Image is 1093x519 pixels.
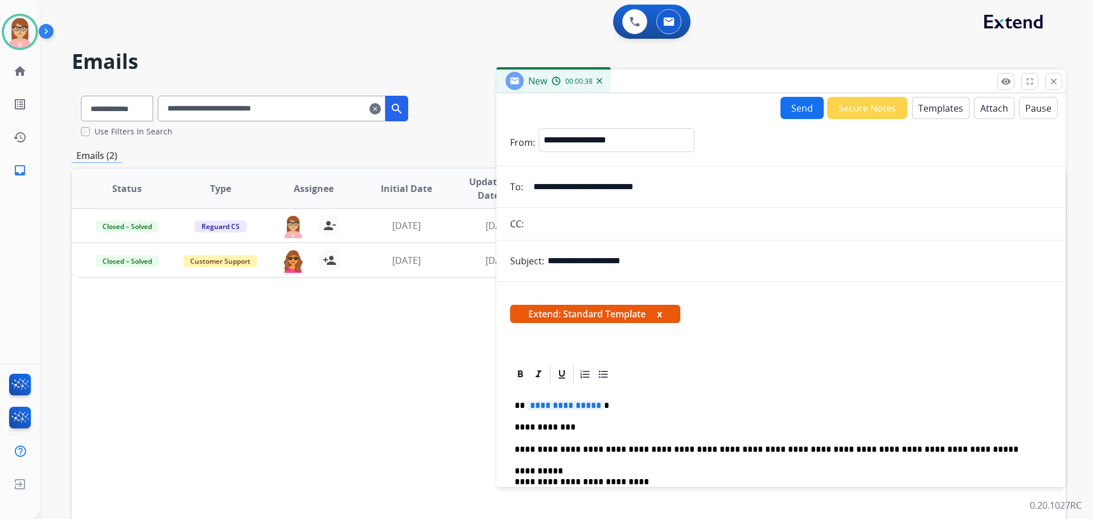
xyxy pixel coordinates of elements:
div: Underline [553,366,570,383]
span: Type [210,182,231,195]
p: Emails (2) [72,149,122,163]
span: [DATE] [392,219,421,232]
button: Secure Notes [827,97,907,119]
span: [DATE] [486,254,514,267]
button: Pause [1019,97,1058,119]
button: Attach [974,97,1014,119]
span: 00:00:38 [565,77,593,86]
span: Customer Support [183,255,257,267]
h2: Emails [72,50,1066,73]
span: Closed – Solved [96,255,159,267]
span: Closed – Solved [96,220,159,232]
mat-icon: home [13,64,27,78]
mat-icon: person_remove [323,219,336,232]
span: Reguard CS [195,220,246,232]
mat-icon: list_alt [13,97,27,111]
span: [DATE] [486,219,514,232]
img: agent-avatar [282,249,305,273]
p: 0.20.1027RC [1030,498,1082,512]
div: Bold [512,366,529,383]
span: [DATE] [392,254,421,267]
span: Updated Date [463,175,515,202]
button: x [657,307,662,321]
img: agent-avatar [282,214,305,238]
mat-icon: remove_red_eye [1001,76,1011,87]
label: Use Filters In Search [94,126,172,137]
span: Status [112,182,142,195]
mat-icon: clear [369,102,381,116]
span: Assignee [294,182,334,195]
mat-icon: search [390,102,404,116]
p: CC: [510,217,524,231]
mat-icon: close [1049,76,1059,87]
mat-icon: person_add [323,254,336,267]
img: avatar [4,16,36,48]
mat-icon: fullscreen [1025,76,1035,87]
mat-icon: inbox [13,164,27,177]
button: Send [780,97,824,119]
span: Extend: Standard Template [510,305,680,323]
div: Bullet List [595,366,612,383]
div: Ordered List [577,366,594,383]
p: To: [510,180,523,194]
p: Subject: [510,254,544,268]
button: Templates [912,97,969,119]
span: Initial Date [381,182,432,195]
p: From: [510,136,535,149]
div: Italic [530,366,547,383]
span: New [528,75,547,87]
mat-icon: history [13,130,27,144]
